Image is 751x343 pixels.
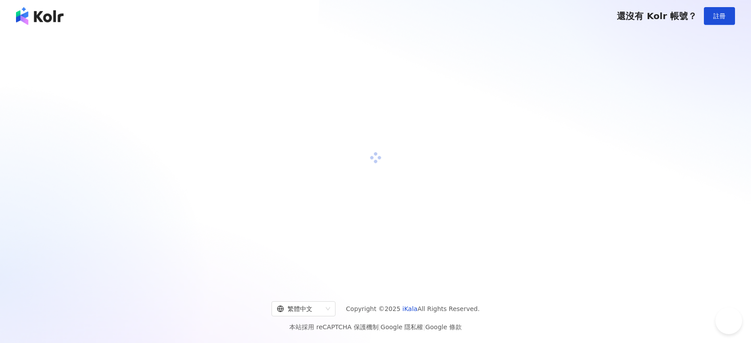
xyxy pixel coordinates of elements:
[346,303,480,314] span: Copyright © 2025 All Rights Reserved.
[289,322,461,332] span: 本站採用 reCAPTCHA 保護機制
[16,7,64,25] img: logo
[713,12,726,20] span: 註冊
[617,11,697,21] span: 還沒有 Kolr 帳號？
[423,323,425,331] span: |
[380,323,423,331] a: Google 隱私權
[704,7,735,25] button: 註冊
[715,307,742,334] iframe: Help Scout Beacon - Open
[379,323,381,331] span: |
[277,302,322,316] div: 繁體中文
[425,323,462,331] a: Google 條款
[403,305,418,312] a: iKala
